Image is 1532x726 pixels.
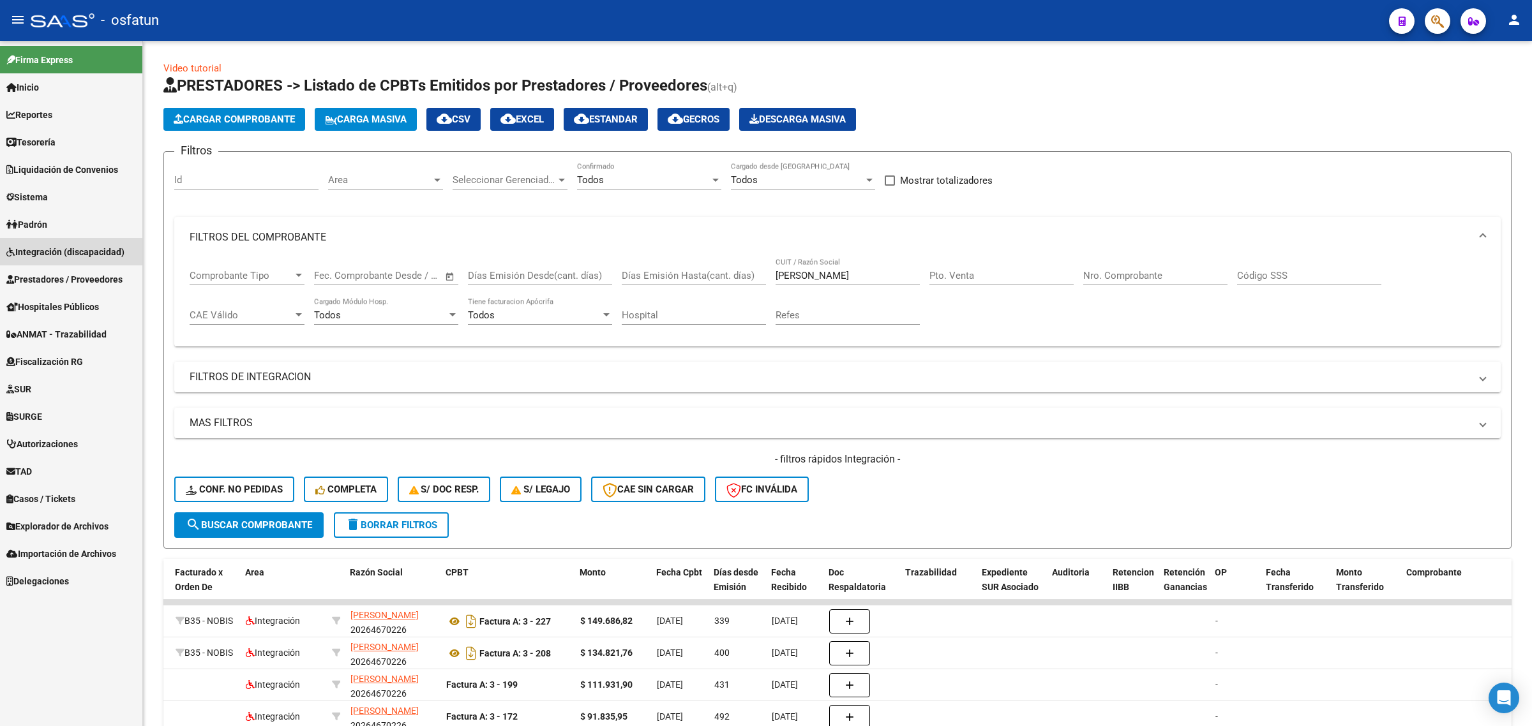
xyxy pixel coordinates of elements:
[446,679,518,690] strong: Factura A: 3 - 199
[6,574,69,588] span: Delegaciones
[240,559,326,615] datatable-header-cell: Area
[437,114,470,125] span: CSV
[580,711,627,722] strong: $ 91.835,95
[829,567,886,592] span: Doc Respaldatoria
[174,258,1501,347] div: FILTROS DEL COMPROBANTE
[328,174,432,186] span: Area
[453,174,556,186] span: Seleccionar Gerenciador
[500,114,544,125] span: EXCEL
[463,643,479,663] i: Descargar documento
[731,174,758,186] span: Todos
[6,135,56,149] span: Tesorería
[580,567,606,577] span: Monto
[1215,648,1218,658] span: -
[174,408,1501,438] mat-expansion-panel-header: MAS FILTROS
[1506,12,1522,27] mat-icon: person
[6,464,32,478] span: TAD
[1261,559,1331,615] datatable-header-cell: Fecha Transferido
[1113,567,1154,592] span: Retencion IIBB
[190,270,293,281] span: Comprobante Tipo
[900,559,977,615] datatable-header-cell: Trazabilidad
[823,559,900,615] datatable-header-cell: Doc Respaldatoria
[6,218,47,232] span: Padrón
[190,416,1470,430] mat-panel-title: MAS FILTROS
[1266,567,1314,592] span: Fecha Transferido
[163,77,707,94] span: PRESTADORES -> Listado de CPBTs Emitidos por Prestadores / Proveedores
[350,706,419,716] span: [PERSON_NAME]
[500,111,516,126] mat-icon: cloud_download
[603,484,694,495] span: CAE SIN CARGAR
[163,63,222,74] a: Video tutorial
[334,512,449,538] button: Borrar Filtros
[982,567,1039,592] span: Expediente SUR Asociado
[6,519,109,533] span: Explorador de Archivos
[446,567,469,577] span: CPBT
[657,648,683,658] span: [DATE]
[10,12,26,27] mat-icon: menu
[345,517,361,532] mat-icon: delete
[500,477,582,502] button: S/ legajo
[345,519,437,531] span: Borrar Filtros
[1164,567,1207,592] span: Retención Ganancias
[1210,559,1261,615] datatable-header-cell: OP
[657,679,683,690] span: [DATE]
[345,559,440,615] datatable-header-cell: Razón Social
[1406,567,1462,577] span: Comprobante
[977,559,1047,615] datatable-header-cell: Expediente SUR Asociado
[1336,567,1384,592] span: Monto Transferido
[426,108,481,131] button: CSV
[170,559,240,615] datatable-header-cell: Facturado x Orden De
[1331,559,1401,615] datatable-header-cell: Monto Transferido
[656,567,702,577] span: Fecha Cpbt
[350,640,436,667] div: 20264670226
[739,108,856,131] app-download-masive: Descarga masiva de comprobantes (adjuntos)
[772,648,798,658] span: [DATE]
[6,492,75,506] span: Casos / Tickets
[657,616,683,626] span: [DATE]
[714,567,758,592] span: Días desde Emisión
[186,517,201,532] mat-icon: search
[707,81,737,93] span: (alt+q)
[709,559,766,615] datatable-header-cell: Días desde Emisión
[490,108,554,131] button: EXCEL
[350,642,419,652] span: [PERSON_NAME]
[714,711,730,722] span: 492
[479,616,551,626] strong: Factura A: 3 - 227
[564,108,648,131] button: Estandar
[714,616,730,626] span: 339
[772,711,798,722] span: [DATE]
[6,245,124,259] span: Integración (discapacidad)
[1052,567,1090,577] span: Auditoria
[1159,559,1210,615] datatable-header-cell: Retención Ganancias
[1215,679,1218,690] span: -
[714,648,730,658] span: 400
[6,410,42,424] span: SURGE
[6,108,52,122] span: Reportes
[772,679,798,690] span: [DATE]
[1215,616,1218,626] span: -
[905,567,957,577] span: Trazabilidad
[6,547,116,561] span: Importación de Archivos
[304,477,388,502] button: Completa
[463,611,479,632] i: Descargar documento
[437,111,452,126] mat-icon: cloud_download
[668,114,719,125] span: Gecros
[657,711,683,722] span: [DATE]
[574,111,589,126] mat-icon: cloud_download
[574,114,638,125] span: Estandar
[6,190,48,204] span: Sistema
[651,559,709,615] datatable-header-cell: Fecha Cpbt
[580,648,633,658] strong: $ 134.821,76
[1489,683,1519,713] div: Open Intercom Messenger
[766,559,823,615] datatable-header-cell: Fecha Recibido
[190,309,293,321] span: CAE Válido
[350,610,419,620] span: [PERSON_NAME]
[246,648,300,658] span: Integración
[900,173,993,188] span: Mostrar totalizadores
[315,484,377,495] span: Completa
[749,114,846,125] span: Descarga Masiva
[174,142,218,159] h3: Filtros
[6,382,31,396] span: SUR
[174,217,1501,258] mat-expansion-panel-header: FILTROS DEL COMPROBANTE
[350,672,436,699] div: 20264670226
